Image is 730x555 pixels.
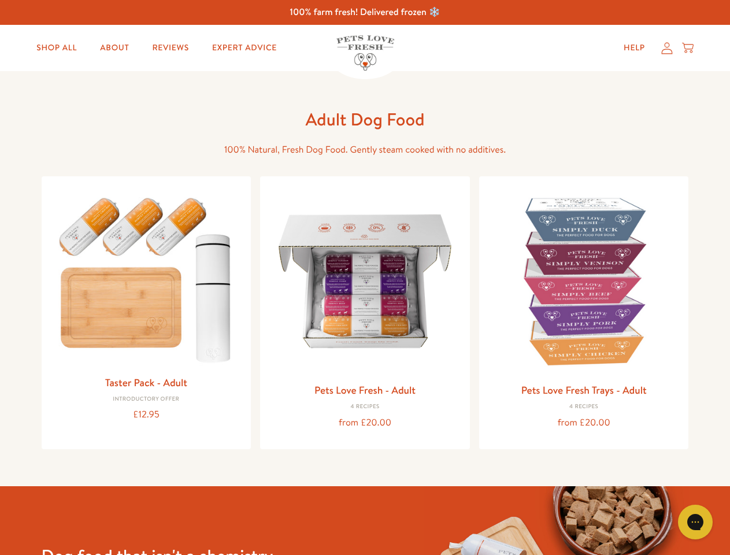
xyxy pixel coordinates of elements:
a: Reviews [143,36,198,60]
a: Taster Pack - Adult [105,375,187,390]
img: Pets Love Fresh Trays - Adult [488,186,680,377]
a: Pets Love Fresh Trays - Adult [521,383,647,397]
iframe: Gorgias live chat messenger [672,501,718,543]
div: 4 Recipes [269,404,461,410]
div: 4 Recipes [488,404,680,410]
a: Shop All [27,36,86,60]
a: About [91,36,138,60]
h1: Adult Dog Food [180,108,550,131]
div: £12.95 [51,407,242,423]
span: 100% Natural, Fresh Dog Food. Gently steam cooked with no additives. [224,143,506,156]
a: Pets Love Fresh - Adult [314,383,416,397]
img: Pets Love Fresh [336,35,394,71]
div: from £20.00 [488,415,680,431]
img: Pets Love Fresh - Adult [269,186,461,377]
div: from £20.00 [269,415,461,431]
a: Expert Advice [203,36,286,60]
div: Introductory Offer [51,396,242,403]
a: Help [614,36,654,60]
img: Taster Pack - Adult [51,186,242,369]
